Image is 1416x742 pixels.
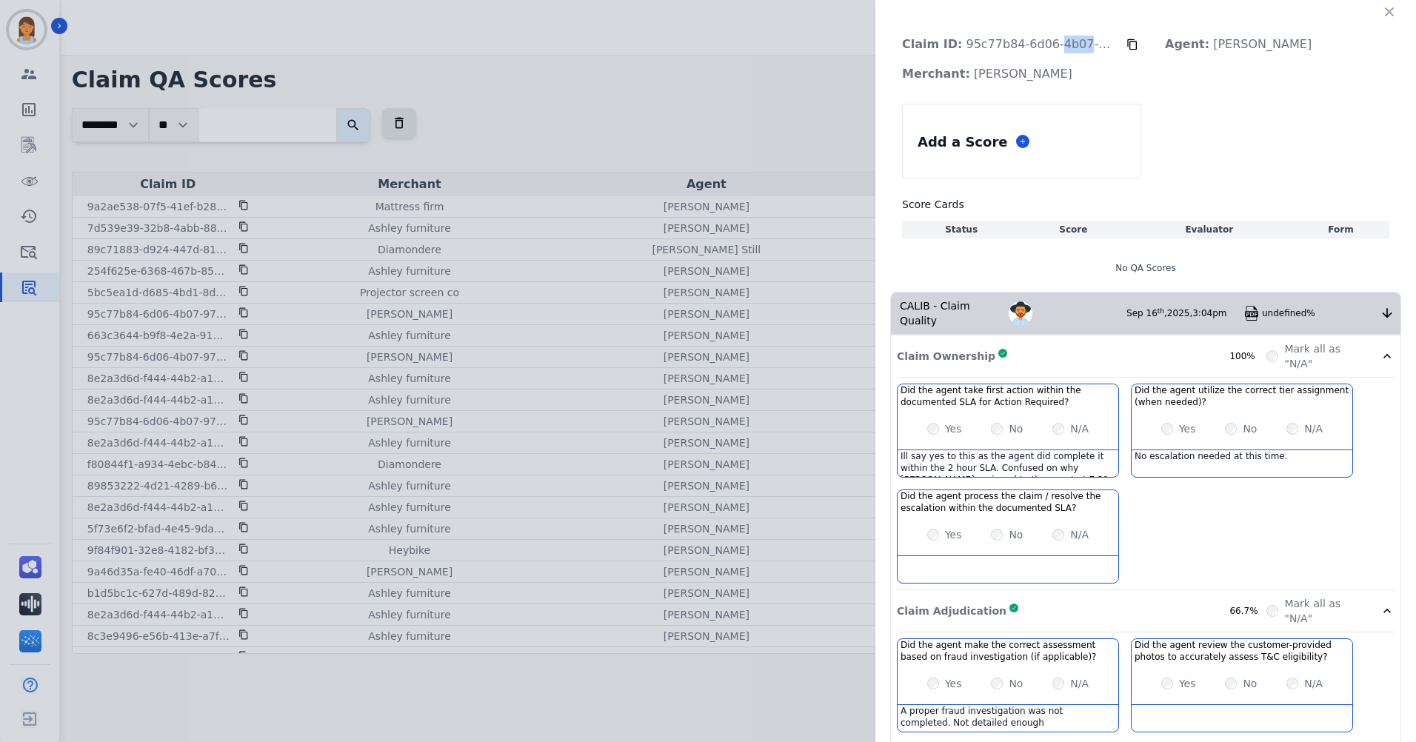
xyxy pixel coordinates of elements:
label: N/A [1070,676,1089,691]
span: 3:04pm [1192,308,1226,318]
p: [PERSON_NAME] [890,59,1084,89]
th: Evaluator [1126,221,1292,238]
strong: Merchant: [902,67,970,81]
label: N/A [1304,421,1323,436]
label: N/A [1070,527,1089,542]
label: No [1009,421,1023,436]
p: Claim Ownership [897,349,995,364]
img: Avatar [1009,301,1032,325]
h3: Did the agent take first action within the documented SLA for Action Required? [901,384,1115,408]
p: [PERSON_NAME] [1153,30,1323,59]
label: N/A [1070,421,1089,436]
div: 100% [1229,350,1266,362]
div: Sep 16 , 2025 , [1126,307,1244,319]
th: Status [902,221,1021,238]
h3: Did the agent utilize the correct tier assignment (when needed)? [1135,384,1349,408]
strong: Agent: [1165,37,1209,51]
div: Add a Score [915,129,1010,155]
p: Claim Adjudication [897,604,1006,618]
label: No [1243,421,1257,436]
div: No escalation needed at this time. [1132,450,1352,477]
label: No [1009,527,1023,542]
div: Ill say yes to this as the agent did complete it within the 2 hour SLA. Confused on why [PERSON_N... [898,450,1118,477]
label: No [1243,676,1257,691]
img: qa-pdf.svg [1244,306,1259,321]
div: No QA Scores [902,247,1389,289]
strong: Claim ID: [902,37,962,51]
th: Form [1292,221,1389,238]
label: Yes [945,527,962,542]
label: Yes [1179,421,1196,436]
h3: Score Cards [902,197,1389,212]
label: Mark all as "N/A" [1284,596,1362,626]
label: Yes [945,676,962,691]
label: Yes [945,421,962,436]
th: Score [1021,221,1126,238]
sup: th [1158,307,1164,315]
div: A proper fraud investigation was not completed. Not detailed enough [898,705,1118,732]
div: CALIB - Claim Quality [891,293,1009,334]
h3: Did the agent review the customer-provided photos to accurately assess T&C eligibility? [1135,639,1349,663]
div: undefined% [1262,307,1380,319]
h3: Did the agent make the correct assessment based on fraud investigation (if applicable)? [901,639,1115,663]
label: Yes [1179,676,1196,691]
label: Mark all as "N/A" [1284,341,1362,371]
div: 66.7% [1229,605,1266,617]
label: N/A [1304,676,1323,691]
p: 95c77b84-6d06-4b07-9700-5ac3b7cb0c30 [890,30,1126,59]
label: No [1009,676,1023,691]
h3: Did the agent process the claim / resolve the escalation within the documented SLA? [901,490,1115,514]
